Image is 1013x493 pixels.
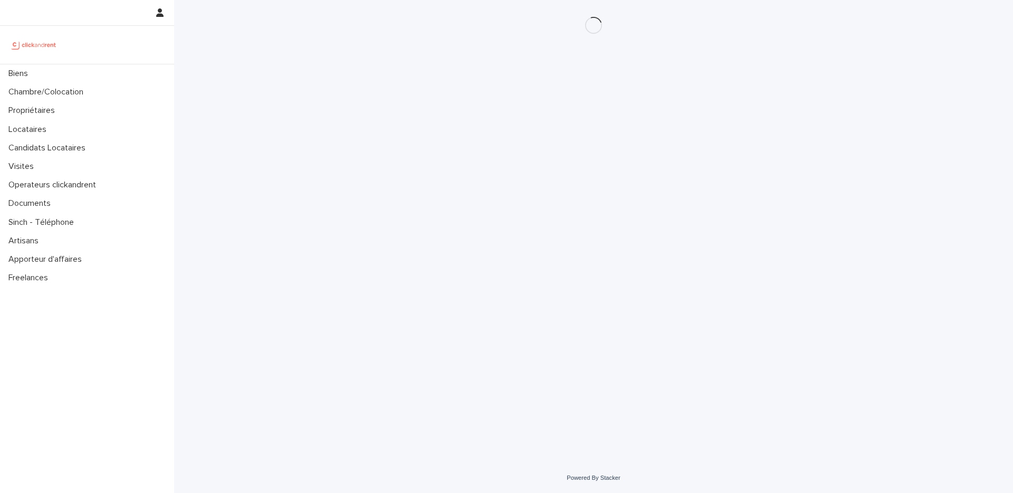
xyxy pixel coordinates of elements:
[4,162,42,172] p: Visites
[4,106,63,116] p: Propriétaires
[4,254,90,264] p: Apporteur d'affaires
[567,475,620,481] a: Powered By Stacker
[4,217,82,227] p: Sinch - Téléphone
[4,273,56,283] p: Freelances
[4,125,55,135] p: Locataires
[8,34,60,55] img: UCB0brd3T0yccxBKYDjQ
[4,180,104,190] p: Operateurs clickandrent
[4,236,47,246] p: Artisans
[4,143,94,153] p: Candidats Locataires
[4,69,36,79] p: Biens
[4,198,59,208] p: Documents
[4,87,92,97] p: Chambre/Colocation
